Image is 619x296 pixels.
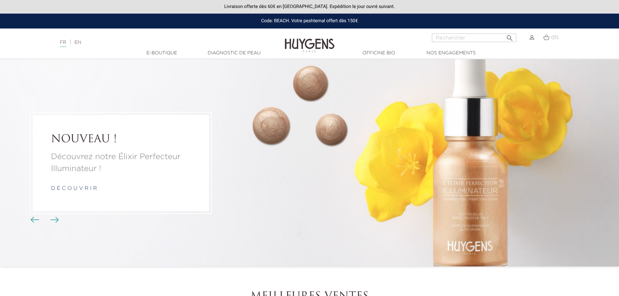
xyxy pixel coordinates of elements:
[51,186,97,191] a: d é c o u v r i r
[75,40,81,45] a: EN
[551,35,558,40] span: (0)
[57,38,253,46] div: |
[346,50,412,57] a: Officine Bio
[51,151,191,175] a: Découvrez notre Élixir Perfecteur Illuminateur !
[33,215,55,225] div: Boutons du carrousel
[504,31,516,40] button: 
[201,50,267,57] a: Diagnostic de peau
[51,133,191,146] a: NOUVEAU !
[60,40,66,47] a: FR
[418,50,484,57] a: Nos engagements
[129,50,195,57] a: E-Boutique
[285,28,335,53] img: Huygens
[432,33,516,42] input: Rechercher
[506,32,514,40] i: 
